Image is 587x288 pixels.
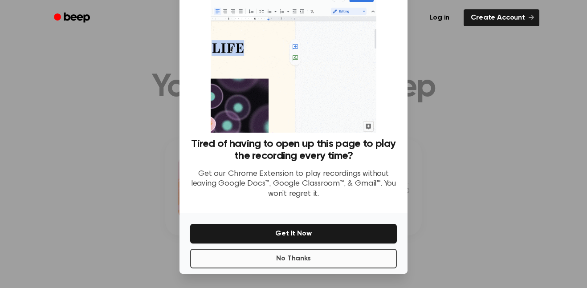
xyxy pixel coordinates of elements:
a: Beep [48,9,98,27]
h3: Tired of having to open up this page to play the recording every time? [190,138,397,162]
button: No Thanks [190,249,397,268]
a: Log in [420,8,458,28]
button: Get It Now [190,224,397,243]
p: Get our Chrome Extension to play recordings without leaving Google Docs™, Google Classroom™, & Gm... [190,169,397,199]
a: Create Account [464,9,539,26]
